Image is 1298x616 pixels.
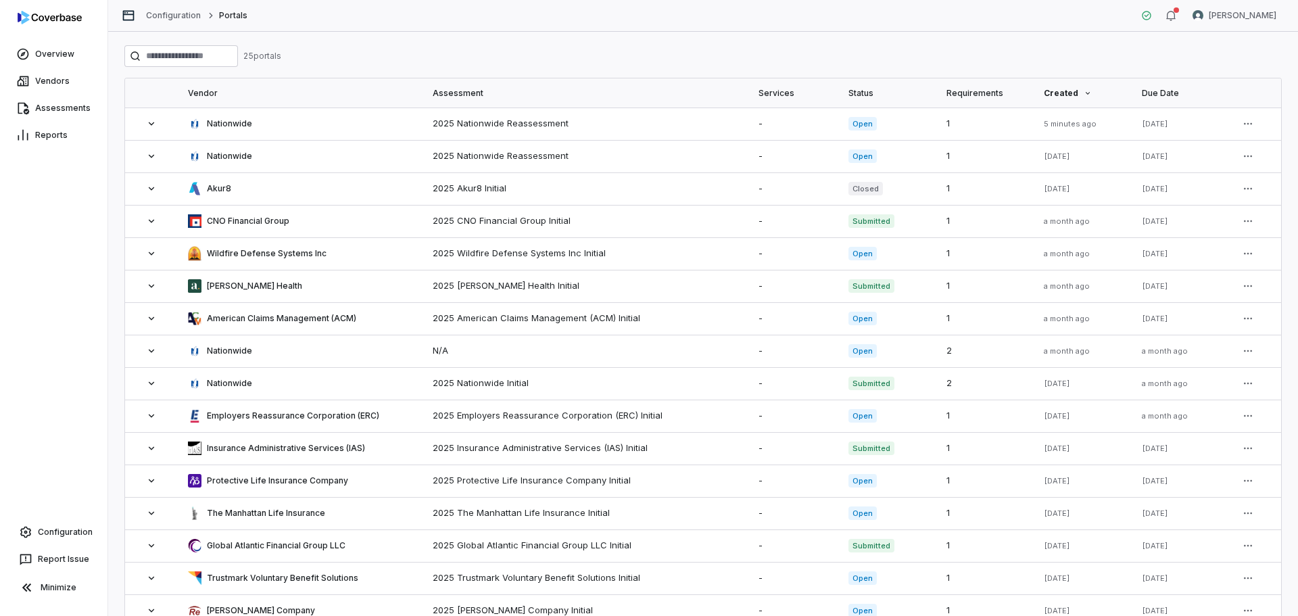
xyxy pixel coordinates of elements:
span: [DATE] [1142,249,1168,258]
span: [DATE] [1142,119,1168,128]
span: Nationwide [207,378,252,389]
div: 1 [946,279,1023,293]
div: - [759,409,827,423]
span: American Claims Management (ACM) [207,313,356,324]
a: 2025 Wildfire Defense Systems Inc Initial [433,247,606,258]
div: 1 [946,442,1023,455]
span: Submitted [848,442,894,455]
span: [DATE] [1044,541,1070,550]
div: 1 [946,247,1023,260]
span: Wildfire Defense Systems Inc [207,248,327,259]
span: Open [848,474,877,488]
div: Services [759,78,827,108]
span: a month ago [1044,216,1090,226]
a: 2025 Trustmark Voluntary Benefit Solutions Initial [433,572,640,583]
span: Submitted [848,377,894,390]
div: - [759,247,827,260]
div: - [759,442,827,455]
div: 1 [946,149,1023,163]
div: 1 [946,312,1023,325]
span: [DATE] [1142,476,1168,485]
a: 2025 American Claims Management (ACM) Initial [433,312,640,323]
a: 2025 Protective Life Insurance Company Initial [433,475,631,485]
span: [DATE] [1044,508,1070,518]
div: N/A [433,344,737,358]
div: - [759,539,827,552]
div: - [759,377,827,390]
div: Assessment [433,78,737,108]
span: Protective Life Insurance Company [207,475,348,486]
a: 2025 [PERSON_NAME] Company Initial [433,605,593,615]
span: Open [848,344,877,358]
span: a month ago [1142,346,1188,356]
span: Submitted [848,279,894,293]
button: Minimize [5,574,102,601]
div: - [759,214,827,228]
span: a month ago [1044,346,1090,356]
span: a month ago [1142,379,1188,388]
span: Open [848,571,877,585]
span: Open [848,247,877,260]
div: 1 [946,117,1023,131]
span: Akur8 [207,183,231,194]
span: [PERSON_NAME] Company [207,605,315,616]
a: Reports [3,123,105,147]
div: 1 [946,506,1023,520]
div: 1 [946,474,1023,488]
div: Created [1044,78,1120,108]
span: 5 minutes ago [1044,119,1097,128]
span: Nationwide [207,346,252,356]
span: Nationwide [207,151,252,162]
span: Nationwide [207,118,252,129]
div: - [759,571,827,585]
a: Configuration [146,10,201,21]
button: Brittany Durbin avatar[PERSON_NAME] [1184,5,1284,26]
span: Submitted [848,539,894,552]
span: Trustmark Voluntary Benefit Solutions [207,573,358,584]
div: - [759,474,827,488]
span: Open [848,117,877,131]
span: [PERSON_NAME] [1209,10,1276,21]
div: Vendor [188,78,411,108]
span: [DATE] [1142,216,1168,226]
span: [DATE] [1142,541,1168,550]
span: Open [848,149,877,163]
a: 2025 Insurance Administrative Services (IAS) Initial [433,442,648,453]
span: Open [848,312,877,325]
span: [DATE] [1044,184,1070,193]
a: Configuration [5,520,102,544]
span: Submitted [848,214,894,228]
span: [DATE] [1044,476,1070,485]
div: - [759,182,827,195]
div: 1 [946,214,1023,228]
span: [DATE] [1044,444,1070,453]
span: [DATE] [1044,573,1070,583]
span: Employers Reassurance Corporation (ERC) [207,410,379,421]
a: Vendors [3,69,105,93]
a: Assessments [3,96,105,120]
div: - [759,149,827,163]
span: [DATE] [1142,281,1168,291]
span: a month ago [1044,281,1090,291]
a: 2025 The Manhattan Life Insurance Initial [433,507,610,518]
span: [DATE] [1044,151,1070,161]
span: Open [848,409,877,423]
span: [DATE] [1142,184,1168,193]
div: - [759,279,827,293]
div: Requirements [946,78,1023,108]
div: Status [848,78,925,108]
span: [DATE] [1142,606,1168,615]
div: 25 portal s [243,51,281,62]
div: 2 [946,344,1023,358]
a: Overview [3,42,105,66]
div: 1 [946,571,1023,585]
div: Due Date [1142,78,1218,108]
a: 2025 Nationwide Initial [433,377,529,388]
span: [DATE] [1142,444,1168,453]
span: Open [848,506,877,520]
span: Global Atlantic Financial Group LLC [207,540,345,551]
div: 1 [946,409,1023,423]
a: 2025 Akur8 Initial [433,183,506,193]
span: [DATE] [1044,606,1070,615]
span: [DATE] [1142,573,1168,583]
